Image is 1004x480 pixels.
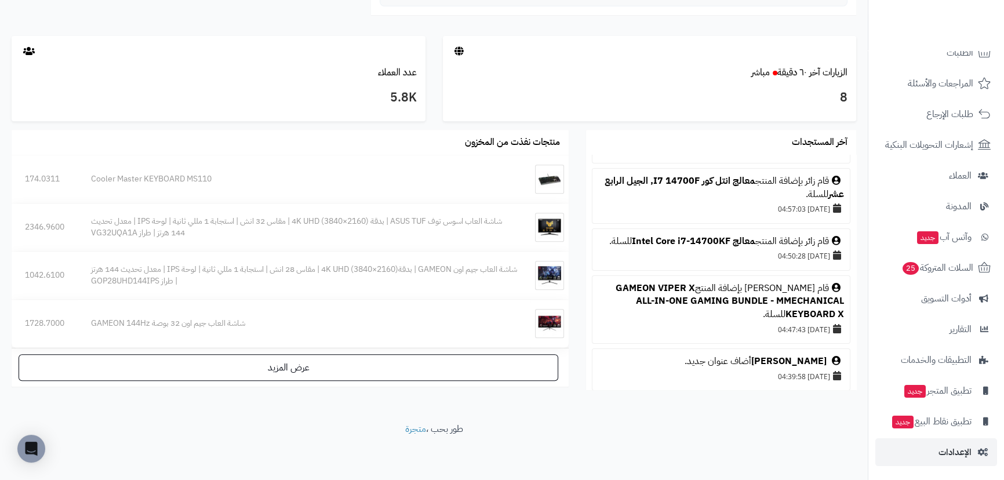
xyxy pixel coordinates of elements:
[892,416,914,428] span: جديد
[25,270,64,281] div: 1042.6100
[903,383,972,399] span: تطبيق المتجر
[751,66,847,79] a: الزيارات آخر ٦٠ دقيقةمباشر
[950,321,972,337] span: التقارير
[452,88,848,108] h3: 8
[916,229,972,245] span: وآتس آب
[891,413,972,430] span: تطبيق نقاط البيع
[875,70,997,97] a: المراجعات والأسئلة
[921,290,972,307] span: أدوات التسويق
[598,248,844,264] div: [DATE] 04:50:28
[751,354,827,368] a: [PERSON_NAME]
[535,165,564,194] img: Cooler Master KEYBOARD MS110
[875,162,997,190] a: العملاء
[20,88,417,108] h3: 5.8K
[947,45,973,61] span: الطلبات
[598,235,844,248] div: قام زائر بإضافة المنتج للسلة.
[598,321,844,337] div: [DATE] 04:47:43
[19,354,558,381] a: عرض المزيد
[925,32,993,57] img: logo-2.png
[25,318,64,329] div: 1728.7000
[875,285,997,312] a: أدوات التسويق
[598,174,844,201] div: قام زائر بإضافة المنتج للسلة.
[535,261,564,290] img: شاشة العاب جيم اون GAMEON | بدقة4K UHD (3840×2160) | مقاس 28 انش | استجابة 1 مللي ثانية | لوحة IP...
[25,173,64,185] div: 174.0311
[875,254,997,282] a: السلات المتروكة25
[875,192,997,220] a: المدونة
[598,201,844,217] div: [DATE] 04:57:03
[17,435,45,463] div: Open Intercom Messenger
[616,281,844,322] a: GAMEON VIPER X ALL-IN-ONE GAMING BUNDLE - MMECHANICAL KEYBOARD X
[751,66,770,79] small: مباشر
[949,168,972,184] span: العملاء
[91,173,517,185] div: Cooler Master KEYBOARD MS110
[91,318,517,329] div: شاشة العاب جيم اون 32 بوصة GAMEON 144Hz
[405,422,426,436] a: متجرة
[885,137,973,153] span: إشعارات التحويلات البنكية
[875,223,997,251] a: وآتس آبجديد
[946,198,972,214] span: المدونة
[465,137,560,148] h3: منتجات نفذت من المخزون
[598,368,844,384] div: [DATE] 04:39:58
[792,137,847,148] h3: آخر المستجدات
[875,408,997,435] a: تطبيق نقاط البيعجديد
[632,234,755,248] a: معالج Intel Core i7-14700KF
[875,131,997,159] a: إشعارات التحويلات البنكية
[598,282,844,322] div: قام [PERSON_NAME] بإضافة المنتج للسلة.
[25,221,64,233] div: 2346.9600
[875,39,997,67] a: الطلبات
[938,444,972,460] span: الإعدادات
[875,100,997,128] a: طلبات الإرجاع
[926,106,973,122] span: طلبات الإرجاع
[901,352,972,368] span: التطبيقات والخدمات
[903,262,919,275] span: 25
[535,213,564,242] img: شاشة العاب اسوس توف ASUS TUF | بدقة 4K UHD (3840×2160) | مقاس 32 انش | استجابة 1 مللي ثانية | لوح...
[875,346,997,374] a: التطبيقات والخدمات
[904,385,926,398] span: جديد
[917,231,938,244] span: جديد
[378,66,417,79] a: عدد العملاء
[535,309,564,338] img: شاشة العاب جيم اون 32 بوصة GAMEON 144Hz
[875,377,997,405] a: تطبيق المتجرجديد
[91,264,517,287] div: شاشة العاب جيم اون GAMEON | بدقة4K UHD (3840×2160) | مقاس 28 انش | استجابة 1 مللي ثانية | لوحة IP...
[901,260,973,276] span: السلات المتروكة
[875,438,997,466] a: الإعدادات
[91,216,517,239] div: شاشة العاب اسوس توف ASUS TUF | بدقة 4K UHD (3840×2160) | مقاس 32 انش | استجابة 1 مللي ثانية | لوح...
[598,355,844,368] div: أضاف عنوان جديد.
[605,174,844,201] a: معالج انتل كور I7 14700F, الجيل الرابع عشر
[875,315,997,343] a: التقارير
[908,75,973,92] span: المراجعات والأسئلة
